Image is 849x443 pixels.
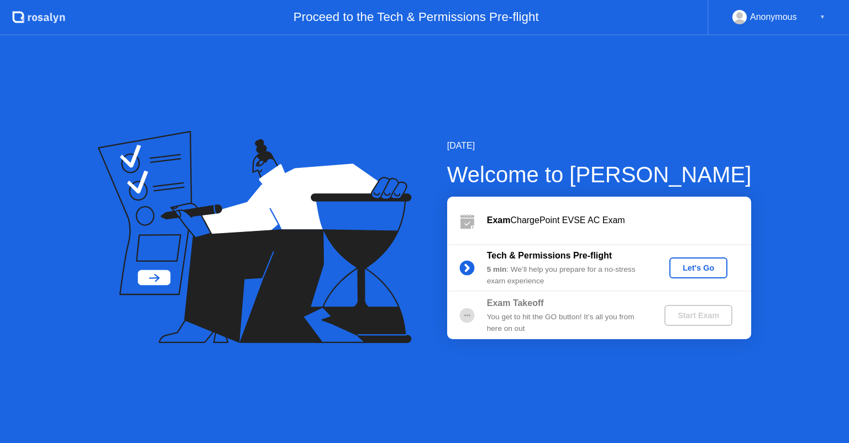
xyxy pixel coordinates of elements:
[487,265,507,273] b: 5 min
[487,214,751,227] div: ChargePoint EVSE AC Exam
[487,298,544,308] b: Exam Takeoff
[750,10,797,24] div: Anonymous
[447,158,752,191] div: Welcome to [PERSON_NAME]
[820,10,825,24] div: ▼
[669,257,727,278] button: Let's Go
[487,251,612,260] b: Tech & Permissions Pre-flight
[487,215,511,225] b: Exam
[674,263,723,272] div: Let's Go
[447,139,752,152] div: [DATE]
[664,305,732,326] button: Start Exam
[487,312,646,334] div: You get to hit the GO button! It’s all you from here on out
[669,311,728,320] div: Start Exam
[487,264,646,287] div: : We’ll help you prepare for a no-stress exam experience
